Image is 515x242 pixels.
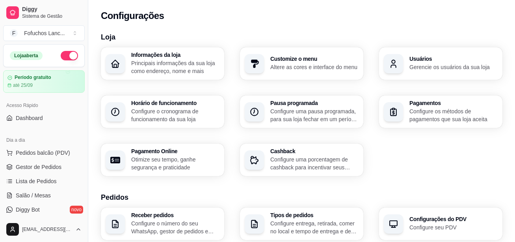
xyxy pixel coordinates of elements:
h3: Customize o menu [270,56,359,62]
p: Otimize seu tempo, ganhe segurança e praticidade [131,156,219,171]
span: Pedidos balcão (PDV) [16,149,70,157]
p: Principais informações da sua loja como endereço, nome e mais [131,59,219,75]
button: Pausa programadaConfigure uma pausa programada, para sua loja fechar em um período específico [240,96,363,128]
article: até 25/09 [13,82,33,88]
p: Configure o número do seu WhatsApp, gestor de pedidos e outros [131,219,219,235]
button: Tipos de pedidosConfigure entrega, retirada, comer no local e tempo de entrega e de retirada [240,208,363,240]
div: Dia a dia [3,134,85,146]
button: Informações da lojaPrincipais informações da sua loja como endereço, nome e mais [101,47,224,80]
span: Dashboard [16,114,43,122]
h3: Pausa programada [270,100,359,106]
button: Horário de funcionamentoConfigure o cronograma de funcionamento da sua loja [101,96,224,128]
p: Configure uma pausa programada, para sua loja fechar em um período específico [270,107,359,123]
h3: Pagamentos [409,100,498,106]
h3: Loja [101,32,502,43]
button: UsuáriosGerencie os usuários da sua loja [379,47,502,80]
article: Período gratuito [15,75,51,81]
span: Sistema de Gestão [22,13,82,19]
button: [EMAIL_ADDRESS][DOMAIN_NAME] [3,220,85,239]
span: Lista de Pedidos [16,177,57,185]
h3: Tipos de pedidos [270,212,359,218]
h3: Horário de funcionamento [131,100,219,106]
p: Altere as cores e interface do menu [270,63,359,71]
button: CashbackConfigure uma porcentagem de cashback para incentivar seus clientes a comprarem em sua loja [240,144,363,176]
a: Diggy Botnovo [3,203,85,216]
a: Gestor de Pedidos [3,161,85,173]
div: Fofuchos Lanc ... [24,29,65,37]
h3: Pagamento Online [131,148,219,154]
h3: Pedidos [101,192,502,203]
h2: Configurações [101,9,164,22]
a: Lista de Pedidos [3,175,85,188]
span: Diggy Bot [16,206,40,214]
p: Configure o cronograma de funcionamento da sua loja [131,107,219,123]
p: Configure entrega, retirada, comer no local e tempo de entrega e de retirada [270,219,359,235]
h3: Usuários [409,56,498,62]
p: Configure os métodos de pagamentos que sua loja aceita [409,107,498,123]
button: Select a team [3,25,85,41]
div: Acesso Rápido [3,99,85,112]
a: Período gratuitoaté 25/09 [3,70,85,93]
a: Salão / Mesas [3,189,85,202]
span: F [10,29,18,37]
p: Configure seu PDV [409,223,498,231]
div: Loja aberta [10,51,43,60]
button: Alterar Status [61,51,78,60]
p: Configure uma porcentagem de cashback para incentivar seus clientes a comprarem em sua loja [270,156,359,171]
button: Pagamento OnlineOtimize seu tempo, ganhe segurança e praticidade [101,144,224,176]
button: Pedidos balcão (PDV) [3,146,85,159]
h3: Receber pedidos [131,212,219,218]
p: Gerencie os usuários da sua loja [409,63,498,71]
button: Customize o menuAltere as cores e interface do menu [240,47,363,80]
span: Gestor de Pedidos [16,163,61,171]
button: Receber pedidosConfigure o número do seu WhatsApp, gestor de pedidos e outros [101,208,224,240]
h3: Informações da loja [131,52,219,58]
span: [EMAIL_ADDRESS][DOMAIN_NAME] [22,226,72,233]
span: Salão / Mesas [16,191,51,199]
a: DiggySistema de Gestão [3,3,85,22]
span: Diggy [22,6,82,13]
h3: Cashback [270,148,359,154]
button: Configurações do PDVConfigure seu PDV [379,208,502,240]
h3: Configurações do PDV [409,216,498,222]
button: PagamentosConfigure os métodos de pagamentos que sua loja aceita [379,96,502,128]
a: Dashboard [3,112,85,124]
